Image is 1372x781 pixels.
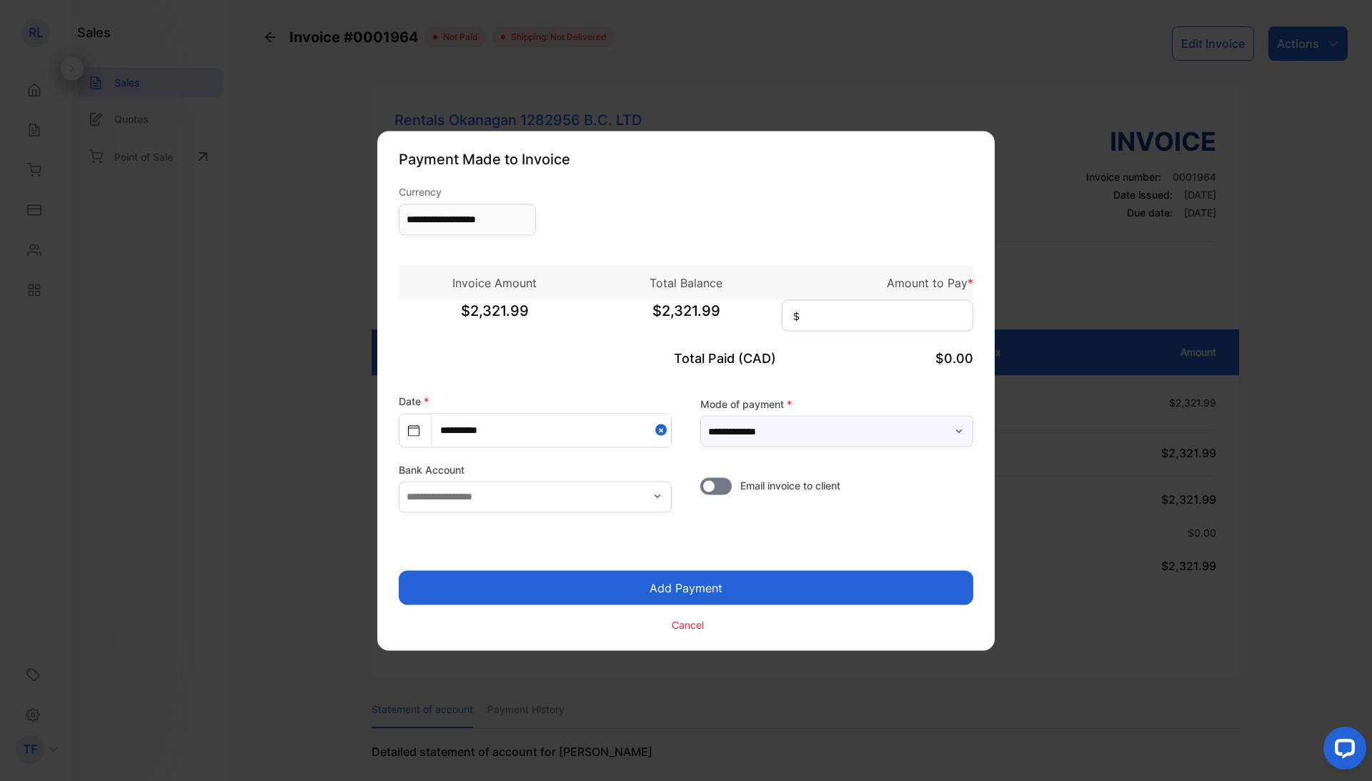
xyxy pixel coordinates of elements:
label: Mode of payment [700,397,973,412]
p: Payment Made to Invoice [399,148,973,169]
label: Date [399,394,429,407]
button: Close [655,414,671,446]
p: Amount to Pay [782,274,973,291]
span: Email invoice to client [740,477,840,492]
p: Total Paid (CAD) [590,348,782,367]
p: Cancel [672,617,704,632]
label: Bank Account [399,462,672,477]
span: $2,321.99 [590,299,782,335]
label: Currency [399,184,536,199]
p: Total Balance [590,274,782,291]
iframe: LiveChat chat widget [1312,721,1372,781]
span: $0.00 [935,350,973,365]
p: Invoice Amount [399,274,590,291]
button: Add Payment [399,570,973,605]
span: $ [793,308,800,323]
span: $2,321.99 [399,299,590,335]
